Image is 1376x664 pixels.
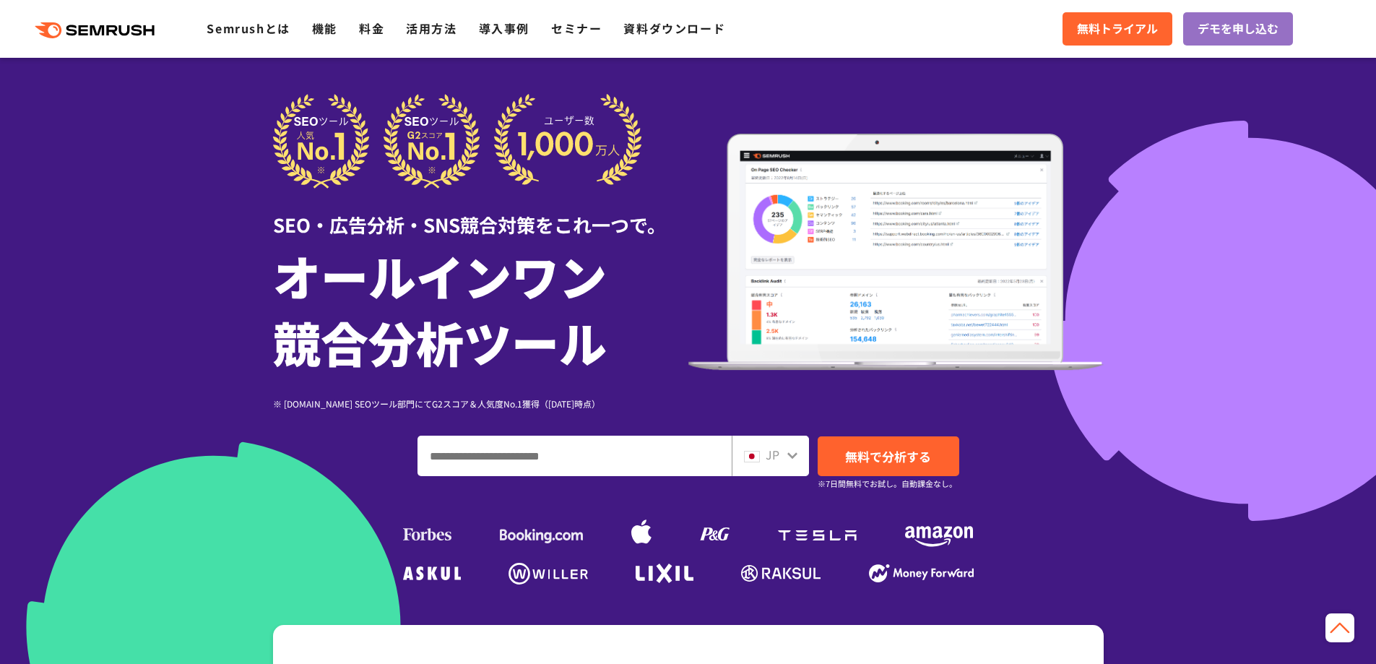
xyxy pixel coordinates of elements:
a: 無料トライアル [1063,12,1172,46]
span: 無料トライアル [1077,20,1158,38]
input: ドメイン、キーワードまたはURLを入力してください [418,436,731,475]
span: デモを申し込む [1198,20,1278,38]
a: 導入事例 [479,20,529,37]
div: ※ [DOMAIN_NAME] SEOツール部門にてG2スコア＆人気度No.1獲得（[DATE]時点） [273,397,688,410]
a: Semrushとは [207,20,290,37]
a: 機能 [312,20,337,37]
a: セミナー [551,20,602,37]
a: 料金 [359,20,384,37]
a: 活用方法 [406,20,456,37]
div: SEO・広告分析・SNS競合対策をこれ一つで。 [273,189,688,238]
a: デモを申し込む [1183,12,1293,46]
span: JP [766,446,779,463]
a: 資料ダウンロード [623,20,725,37]
span: 無料で分析する [845,447,931,465]
h1: オールインワン 競合分析ツール [273,242,688,375]
small: ※7日間無料でお試し。自動課金なし。 [818,477,957,491]
a: 無料で分析する [818,436,959,476]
